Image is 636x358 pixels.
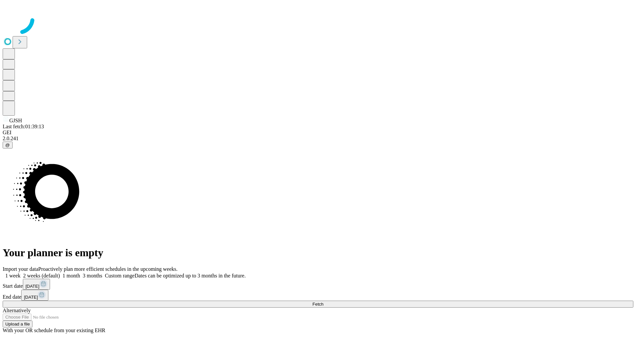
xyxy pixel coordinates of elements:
[23,279,50,290] button: [DATE]
[23,273,60,278] span: 2 weeks (default)
[134,273,245,278] span: Dates can be optimized up to 3 months in the future.
[24,295,38,300] span: [DATE]
[3,247,633,259] h1: Your planner is empty
[5,273,21,278] span: 1 week
[83,273,102,278] span: 3 months
[5,143,10,148] span: @
[9,118,22,123] span: GJSH
[3,124,44,129] span: Last fetch: 01:39:13
[3,321,32,328] button: Upload a file
[26,284,39,289] span: [DATE]
[63,273,80,278] span: 1 month
[3,328,105,333] span: With your OR schedule from your existing EHR
[3,266,38,272] span: Import your data
[3,130,633,136] div: GEI
[3,308,30,313] span: Alternatively
[3,279,633,290] div: Start date
[3,290,633,301] div: End date
[38,266,178,272] span: Proactively plan more efficient schedules in the upcoming weeks.
[3,136,633,142] div: 2.0.241
[3,142,13,149] button: @
[3,301,633,308] button: Fetch
[312,302,323,307] span: Fetch
[21,290,48,301] button: [DATE]
[105,273,134,278] span: Custom range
